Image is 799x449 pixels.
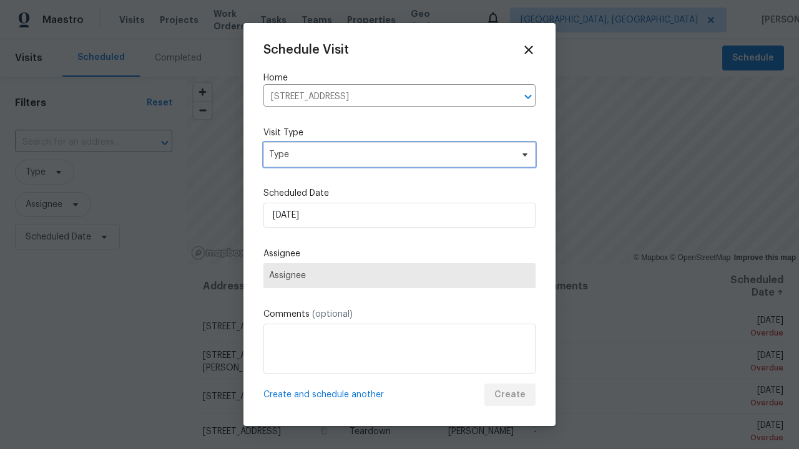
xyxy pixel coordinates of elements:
[263,72,536,84] label: Home
[312,310,353,319] span: (optional)
[263,87,501,107] input: Enter in an address
[522,43,536,57] span: Close
[269,148,512,161] span: Type
[263,308,536,321] label: Comments
[263,187,536,200] label: Scheduled Date
[263,127,536,139] label: Visit Type
[519,88,537,105] button: Open
[263,203,536,228] input: M/D/YYYY
[269,271,530,281] span: Assignee
[263,248,536,260] label: Assignee
[263,44,349,56] span: Schedule Visit
[263,389,384,401] span: Create and schedule another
